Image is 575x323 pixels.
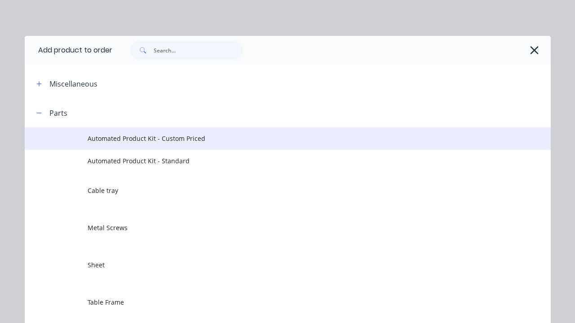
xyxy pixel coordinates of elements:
span: Automated Product Kit - Custom Priced [88,134,458,143]
span: Metal Screws [88,223,458,232]
span: Sheet [88,260,458,270]
input: Search... [154,41,243,59]
span: Automated Product Kit - Standard [88,156,458,166]
div: Miscellaneous [49,79,97,89]
div: Add product to order [25,36,112,65]
span: Cable tray [88,186,458,195]
span: Table Frame [88,297,458,307]
div: Parts [49,108,67,118]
